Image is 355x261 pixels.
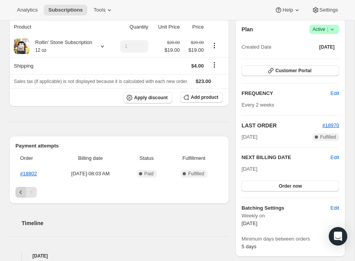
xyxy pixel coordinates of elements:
[93,7,105,13] span: Tools
[134,95,168,101] span: Apply discount
[270,5,305,15] button: Help
[241,244,256,249] span: 5 days
[323,122,339,129] button: #18970
[331,154,339,161] button: Edit
[320,134,336,140] span: Fulfilled
[15,150,55,167] th: Order
[331,90,339,97] span: Edit
[241,65,339,76] button: Customer Portal
[170,154,219,162] span: Fulfillment
[241,166,257,172] span: [DATE]
[241,25,253,33] h2: Plan
[22,219,229,227] h2: Timeline
[327,26,328,32] span: |
[15,187,223,198] nav: Pagination
[20,171,37,176] a: #18802
[44,5,87,15] button: Subscriptions
[29,39,92,54] div: Rollin' Stone Subscription
[326,87,344,100] button: Edit
[180,92,223,103] button: Add product
[282,7,293,13] span: Help
[89,5,118,15] button: Tools
[9,57,111,74] th: Shipping
[48,7,83,13] span: Subscriptions
[9,19,111,36] th: Product
[323,122,339,128] a: #18970
[329,227,347,246] div: Open Intercom Messenger
[9,252,229,260] h4: [DATE]
[14,39,29,54] img: product img
[35,47,46,53] small: 12 oz
[188,171,204,177] span: Fulfilled
[15,187,26,198] button: Previous
[241,204,330,212] h6: Batching Settings
[241,122,322,129] h2: LAST ORDER
[12,5,42,15] button: Analytics
[128,154,165,162] span: Status
[319,44,335,50] span: [DATE]
[15,142,223,150] h2: Payment attempts
[14,79,188,84] span: Sales tax (if applicable) is not displayed because it is calculated with each new order.
[208,61,221,69] button: Shipping actions
[151,19,182,36] th: Unit Price
[319,7,338,13] span: Settings
[185,46,204,54] span: $19.00
[191,40,204,45] small: $20.00
[313,25,336,33] span: Active
[275,68,311,74] span: Customer Portal
[182,19,206,36] th: Price
[241,235,339,243] span: Minimum days between orders
[57,170,124,178] span: [DATE] · 08:03 AM
[57,154,124,162] span: Billing date
[191,94,218,100] span: Add product
[307,5,343,15] button: Settings
[123,92,172,103] button: Apply discount
[241,102,274,108] span: Every 2 weeks
[17,7,37,13] span: Analytics
[241,181,339,192] button: Order now
[144,171,154,177] span: Paid
[241,133,257,141] span: [DATE]
[279,183,302,189] span: Order now
[165,46,180,54] span: $19.00
[314,42,339,53] button: [DATE]
[111,19,151,36] th: Quantity
[196,78,211,84] span: $23.00
[241,90,330,97] h2: FREQUENCY
[241,43,271,51] span: Created Date
[208,41,221,50] button: Product actions
[241,154,330,161] h2: NEXT BILLING DATE
[191,63,204,69] span: $4.00
[241,212,339,220] span: Weekly on
[331,204,339,212] span: Edit
[167,40,180,45] small: $20.00
[326,202,344,214] button: Edit
[241,220,257,226] span: [DATE]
